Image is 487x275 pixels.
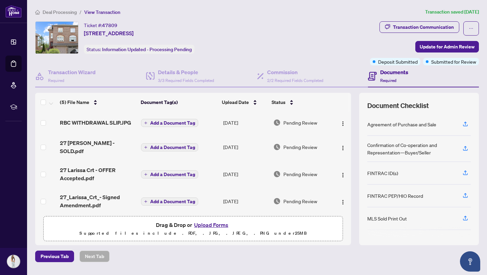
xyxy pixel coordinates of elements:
[367,101,429,110] span: Document Checklist
[283,170,317,178] span: Pending Review
[272,99,285,106] span: Status
[283,197,317,205] span: Pending Review
[219,93,269,112] th: Upload Date
[60,119,131,127] span: RBC WITHDRAWAL SLIP.JPG
[367,121,436,128] div: Agreement of Purchase and Sale
[84,29,134,37] span: [STREET_ADDRESS]
[141,143,198,151] button: Add a Document Tag
[35,251,74,262] button: Previous Tab
[338,196,348,207] button: Logo
[60,193,136,209] span: 27_Larissa_Crt_- Signed Amendment.pdf
[380,68,408,76] h4: Documents
[79,251,110,262] button: Next Tab
[367,215,407,222] div: MLS Sold Print Out
[144,173,147,176] span: plus
[102,46,192,52] span: Information Updated - Processing Pending
[221,112,271,133] td: [DATE]
[273,197,281,205] img: Document Status
[79,8,82,16] li: /
[150,145,195,150] span: Add a Document Tag
[150,121,195,125] span: Add a Document Tag
[380,78,396,83] span: Required
[340,121,346,126] img: Logo
[141,197,198,206] button: Add a Document Tag
[340,199,346,205] img: Logo
[57,93,138,112] th: (5) File Name
[84,45,194,54] div: Status:
[144,200,147,203] span: plus
[420,41,474,52] span: Update for Admin Review
[431,58,476,65] span: Submitted for Review
[273,170,281,178] img: Document Status
[138,93,219,112] th: Document Tag(s)
[273,143,281,151] img: Document Status
[269,93,331,112] th: Status
[267,68,323,76] h4: Commission
[141,197,198,206] button: Add a Document Tag
[43,9,77,15] span: Deal Processing
[283,143,317,151] span: Pending Review
[84,9,120,15] span: View Transaction
[460,251,480,272] button: Open asap
[84,21,117,29] div: Ticket #:
[338,117,348,128] button: Logo
[340,172,346,178] img: Logo
[158,68,214,76] h4: Details & People
[48,78,64,83] span: Required
[192,220,230,229] button: Upload Forms
[221,188,271,215] td: [DATE]
[338,142,348,152] button: Logo
[221,133,271,161] td: [DATE]
[48,229,339,237] p: Supported files include .PDF, .JPG, .JPEG, .PNG under 25 MB
[141,170,198,179] button: Add a Document Tag
[48,68,96,76] h4: Transaction Wizard
[150,172,195,177] span: Add a Document Tag
[141,170,198,178] button: Add a Document Tag
[144,146,147,149] span: plus
[367,192,423,199] div: FINTRAC PEP/HIO Record
[379,21,459,33] button: Transaction Communication
[393,22,454,33] div: Transaction Communication
[367,169,398,177] div: FINTRAC ID(s)
[36,22,78,54] img: IMG-N12305281_1.jpg
[141,119,198,127] button: Add a Document Tag
[5,5,22,18] img: logo
[283,119,317,126] span: Pending Review
[102,22,117,28] span: 47809
[44,216,343,241] span: Drag & Drop orUpload FormsSupported files include .PDF, .JPG, .JPEG, .PNG under25MB
[150,199,195,204] span: Add a Document Tag
[141,119,198,127] button: Add a Document Tag
[425,8,479,16] article: Transaction saved [DATE]
[469,26,473,31] span: ellipsis
[144,121,147,125] span: plus
[367,141,455,156] div: Confirmation of Co-operation and Representation—Buyer/Seller
[415,41,479,52] button: Update for Admin Review
[221,161,271,188] td: [DATE]
[156,220,230,229] span: Drag & Drop or
[60,166,136,182] span: 27 Larissa Crt - OFFER Accepted.pdf
[60,139,136,155] span: 27 [PERSON_NAME] - SOLD.pdf
[273,119,281,126] img: Document Status
[338,169,348,179] button: Logo
[340,145,346,151] img: Logo
[7,255,20,268] img: Profile Icon
[35,10,40,15] span: home
[41,251,69,262] span: Previous Tab
[158,78,214,83] span: 3/3 Required Fields Completed
[222,99,249,106] span: Upload Date
[378,58,418,65] span: Deposit Submitted
[267,78,323,83] span: 2/2 Required Fields Completed
[60,99,89,106] span: (5) File Name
